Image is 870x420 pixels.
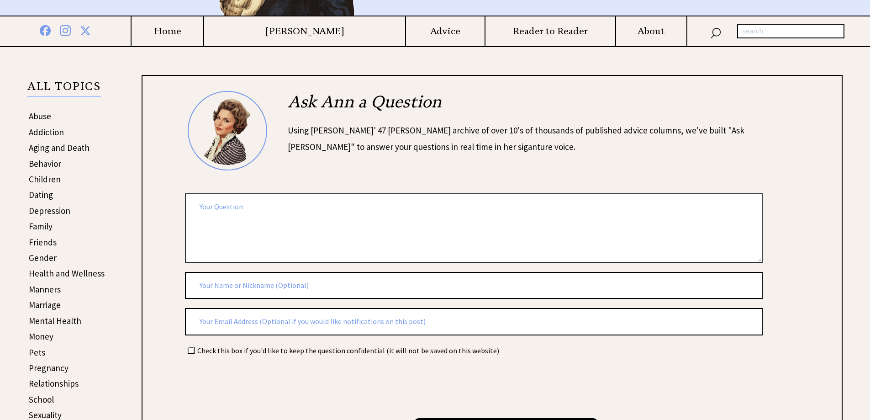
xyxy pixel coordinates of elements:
[132,26,203,37] a: Home
[29,189,53,200] a: Dating
[188,91,267,170] img: Ann6%20v2%20small.png
[29,158,61,169] a: Behavior
[185,272,763,299] input: Your Name or Nickname (Optional)
[27,81,101,97] p: ALL TOPICS
[204,26,405,37] a: [PERSON_NAME]
[80,24,91,36] img: x%20blue.png
[29,127,64,138] a: Addiction
[29,221,53,232] a: Family
[29,174,61,185] a: Children
[185,308,763,335] input: Your Email Address (Optional if you would like notifications on this post)
[485,26,615,37] a: Reader to Reader
[288,122,783,155] div: Using [PERSON_NAME]' 47 [PERSON_NAME] archive of over 10's of thousands of published advice colum...
[29,237,57,248] a: Friends
[185,367,324,402] iframe: reCAPTCHA
[29,315,81,326] a: Mental Health
[29,347,45,358] a: Pets
[29,252,57,263] a: Gender
[29,362,69,373] a: Pregnancy
[616,26,686,37] a: About
[29,205,70,216] a: Depression
[60,23,71,36] img: instagram%20blue.png
[710,26,721,39] img: search_nav.png
[29,331,53,342] a: Money
[29,142,90,153] a: Aging and Death
[288,91,783,122] h2: Ask Ann a Question
[29,268,105,279] a: Health and Wellness
[197,346,500,356] td: Check this box if you'd like to keep the question confidential (it will not be saved on this webs...
[29,394,54,405] a: School
[29,299,61,310] a: Marriage
[406,26,485,37] a: Advice
[29,378,79,389] a: Relationships
[40,23,51,36] img: facebook%20blue.png
[737,24,844,38] input: search
[29,111,51,122] a: Abuse
[29,284,61,295] a: Manners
